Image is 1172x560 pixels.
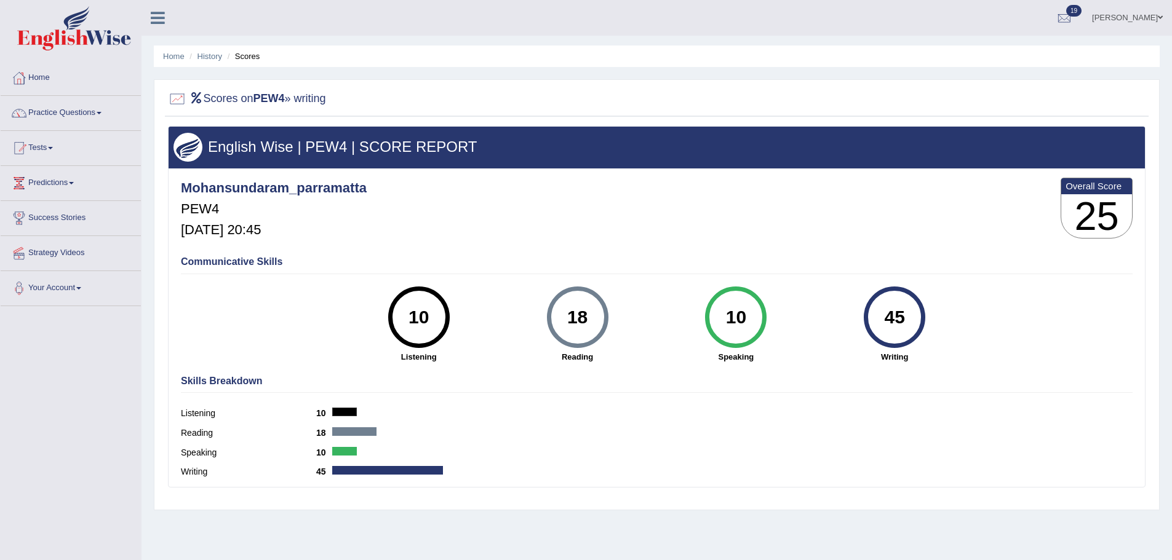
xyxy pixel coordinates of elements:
h2: Scores on » writing [168,90,326,108]
div: 18 [555,291,600,343]
img: wings.png [173,133,202,162]
label: Speaking [181,446,316,459]
strong: Writing [821,351,968,363]
a: Success Stories [1,201,141,232]
a: Practice Questions [1,96,141,127]
h5: PEW4 [181,202,367,216]
div: 45 [872,291,917,343]
a: Your Account [1,271,141,302]
strong: Speaking [663,351,809,363]
a: Strategy Videos [1,236,141,267]
label: Listening [181,407,316,420]
a: Home [1,61,141,92]
b: 18 [316,428,332,438]
a: Predictions [1,166,141,197]
li: Scores [225,50,260,62]
h4: Mohansundaram_parramatta [181,181,367,195]
b: 10 [316,408,332,418]
strong: Reading [504,351,651,363]
b: 10 [316,448,332,457]
h4: Skills Breakdown [181,376,1133,387]
h3: 25 [1061,194,1132,239]
div: 10 [714,291,759,343]
h3: English Wise | PEW4 | SCORE REPORT [173,139,1140,155]
b: PEW4 [253,92,285,105]
a: Home [163,52,185,61]
h4: Communicative Skills [181,256,1133,267]
span: 19 [1066,5,1082,17]
a: Tests [1,131,141,162]
label: Writing [181,465,316,478]
b: 45 [316,467,332,476]
strong: Listening [346,351,492,363]
div: 10 [396,291,441,343]
b: Overall Score [1066,181,1128,191]
label: Reading [181,427,316,440]
a: History [197,52,222,61]
h5: [DATE] 20:45 [181,223,367,237]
